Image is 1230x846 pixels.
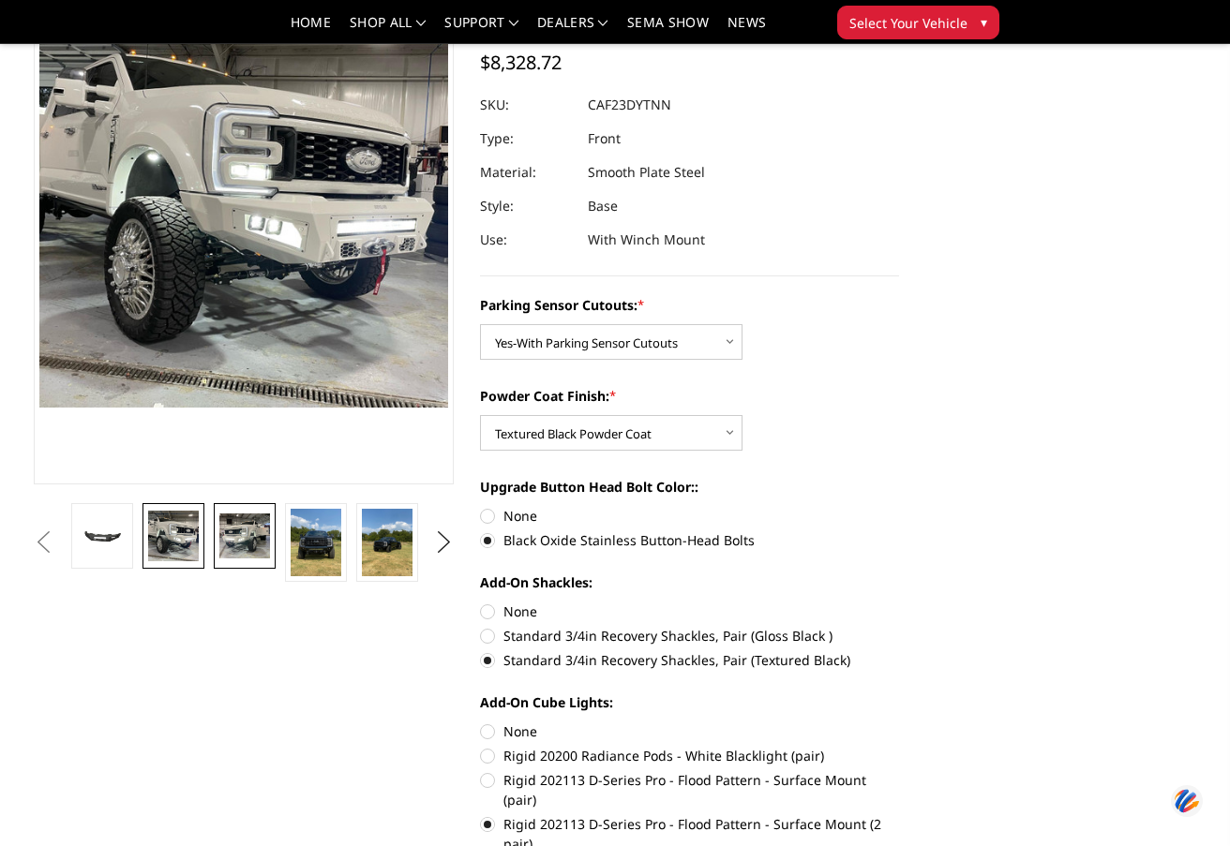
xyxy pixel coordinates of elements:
[480,50,562,75] span: $8,328.72
[480,386,900,406] label: Powder Coat Finish:
[588,223,705,257] dd: With Winch Mount
[480,156,574,189] dt: Material:
[480,223,574,257] dt: Use:
[444,16,518,43] a: Support
[480,721,900,741] label: None
[362,509,412,576] img: 2023-2025 Ford F450-550-A2 Series-Base Front Bumper (winch mount)
[480,122,574,156] dt: Type:
[480,189,574,223] dt: Style:
[981,12,987,32] span: ▾
[480,601,900,621] label: None
[480,692,900,712] label: Add-On Cube Lights:
[219,513,270,558] img: 2023-2025 Ford F450-550-A2 Series-Base Front Bumper (winch mount)
[627,16,709,43] a: SEMA Show
[588,88,671,122] dd: CAF23DYTNN
[480,88,574,122] dt: SKU:
[429,528,457,557] button: Next
[480,295,900,315] label: Parking Sensor Cutouts:
[837,6,999,39] button: Select Your Vehicle
[537,16,608,43] a: Dealers
[588,189,618,223] dd: Base
[148,511,199,561] img: 2023-2025 Ford F450-550-A2 Series-Base Front Bumper (winch mount)
[480,746,900,765] label: Rigid 20200 Radiance Pods - White Blacklight (pair)
[480,650,900,670] label: Standard 3/4in Recovery Shackles, Pair (Textured Black)
[849,13,967,33] span: Select Your Vehicle
[480,770,900,809] label: Rigid 202113 D-Series Pro - Flood Pattern - Surface Mount (pair)
[1136,756,1230,846] iframe: Chat Widget
[480,626,900,646] label: Standard 3/4in Recovery Shackles, Pair (Gloss Black )
[480,506,900,526] label: None
[77,524,127,547] img: 2023-2025 Ford F450-550-A2 Series-Base Front Bumper (winch mount)
[588,156,705,189] dd: Smooth Plate Steel
[291,16,331,43] a: Home
[588,122,621,156] dd: Front
[480,572,900,592] label: Add-On Shackles:
[29,528,57,557] button: Previous
[727,16,766,43] a: News
[480,477,900,497] label: Upgrade Button Head Bolt Color::
[480,530,900,550] label: Black Oxide Stainless Button-Head Bolts
[291,509,341,576] img: 2023-2025 Ford F450-550-A2 Series-Base Front Bumper (winch mount)
[350,16,426,43] a: shop all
